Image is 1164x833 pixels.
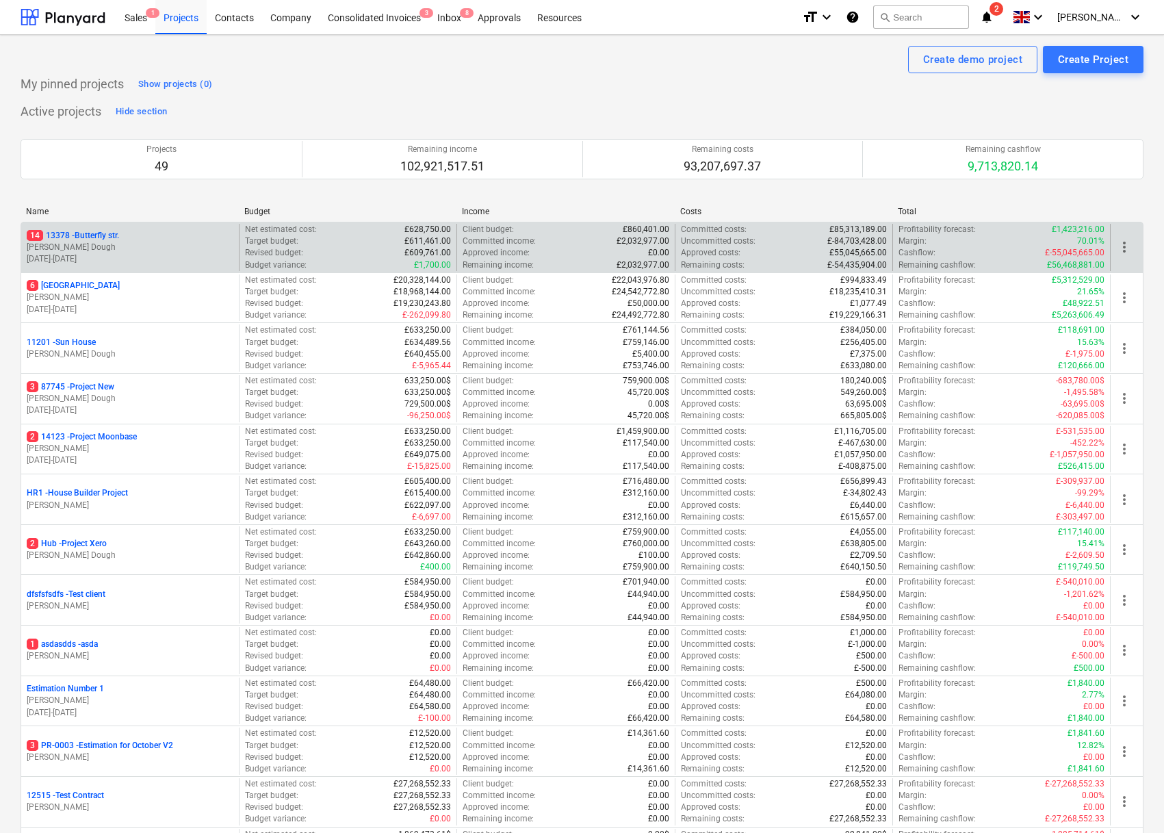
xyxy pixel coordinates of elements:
p: £609,761.00 [404,247,451,259]
p: Margin : [898,437,927,449]
div: dfsfsfsdfs -Test client[PERSON_NAME] [27,589,233,612]
p: £611,461.00 [404,235,451,247]
p: Remaining income : [463,410,534,422]
p: Client budget : [463,426,514,437]
span: more_vert [1116,743,1133,760]
p: 63,695.00$ [845,398,887,410]
p: Margin : [898,387,927,398]
p: £5,312,529.00 [1052,274,1104,286]
p: Committed costs : [681,375,747,387]
p: Committed income : [463,235,536,247]
p: Approved costs : [681,298,740,309]
span: more_vert [1116,642,1133,658]
p: 0.00$ [648,398,669,410]
p: 633,250.00$ [404,387,451,398]
p: Budget variance : [245,461,307,472]
p: Remaining income : [463,309,534,321]
p: Budget variance : [245,511,307,523]
p: Cashflow : [898,500,935,511]
p: [PERSON_NAME] Dough [27,550,233,561]
p: £615,400.00 [404,487,451,499]
span: more_vert [1116,239,1133,255]
p: £2,032,977.00 [617,235,669,247]
p: [DATE] - [DATE] [27,707,233,719]
p: £-84,703,428.00 [827,235,887,247]
p: £716,480.00 [623,476,669,487]
p: Approved income : [463,348,530,360]
p: Projects [146,144,177,155]
div: 11201 -Sun House[PERSON_NAME] Dough [27,337,233,360]
p: -1,495.58% [1064,387,1104,398]
div: 1asdasdds -asda[PERSON_NAME] [27,639,233,662]
p: £1,459,900.00 [617,426,669,437]
p: £-5,965.44 [412,360,451,372]
p: £615,657.00 [840,511,887,523]
p: Remaining cashflow : [898,309,976,321]
p: Net estimated cost : [245,476,317,487]
p: Approved income : [463,398,530,410]
p: £0.00 [648,500,669,511]
p: Approved costs : [681,449,740,461]
p: 15.63% [1077,337,1104,348]
p: £6,440.00 [850,500,887,511]
span: 8 [460,8,474,18]
p: Estimation Number 1 [27,683,104,695]
p: £0.00 [648,449,669,461]
p: Profitability forecast : [898,426,976,437]
p: £19,230,243.80 [393,298,451,309]
p: Approved income : [463,247,530,259]
p: £-55,045,665.00 [1045,247,1104,259]
p: 9,713,820.14 [966,158,1041,175]
p: Committed costs : [681,274,747,286]
iframe: Chat Widget [1096,767,1164,833]
p: £312,160.00 [623,511,669,523]
div: Create Project [1058,51,1128,68]
span: 2 [27,538,38,549]
p: Approved costs : [681,500,740,511]
p: Remaining costs : [681,360,745,372]
button: Show projects (0) [135,73,216,95]
p: Remaining cashflow : [898,410,976,422]
div: Estimation Number 1[PERSON_NAME][DATE]-[DATE] [27,683,233,718]
div: Income [462,207,669,216]
div: HR1 -House Builder Project[PERSON_NAME] [27,487,233,511]
p: £628,750.00 [404,224,451,235]
p: £860,401.00 [623,224,669,235]
p: £640,455.00 [404,348,451,360]
p: Committed costs : [681,476,747,487]
p: £0.00 [648,247,669,259]
p: £633,250.00 [404,426,451,437]
span: more_vert [1116,290,1133,306]
p: [PERSON_NAME] [27,695,233,706]
p: 665,805.00$ [840,410,887,422]
p: £85,313,189.00 [829,224,887,235]
span: 3 [27,740,38,751]
p: Revised budget : [245,398,303,410]
p: 70.01% [1077,235,1104,247]
p: £761,144.56 [623,324,669,336]
p: Uncommitted costs : [681,337,755,348]
p: Revised budget : [245,500,303,511]
p: Uncommitted costs : [681,286,755,298]
p: £-408,875.00 [838,461,887,472]
span: 2 [990,2,1003,16]
p: [PERSON_NAME] [27,752,233,763]
p: 633,250.00$ [404,375,451,387]
p: £20,328,144.00 [393,274,451,286]
p: Budget variance : [245,360,307,372]
p: £56,468,881.00 [1047,259,1104,271]
p: Profitability forecast : [898,224,976,235]
p: Target budget : [245,337,298,348]
p: £24,492,772.80 [612,309,669,321]
p: £50,000.00 [628,298,669,309]
p: [DATE] - [DATE] [27,253,233,265]
p: £120,666.00 [1058,360,1104,372]
p: Margin : [898,487,927,499]
p: Revised budget : [245,298,303,309]
span: more_vert [1116,491,1133,508]
p: Committed costs : [681,224,747,235]
p: [PERSON_NAME] Dough [27,348,233,360]
p: £753,746.00 [623,360,669,372]
p: £1,423,216.00 [1052,224,1104,235]
p: Budget variance : [245,309,307,321]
